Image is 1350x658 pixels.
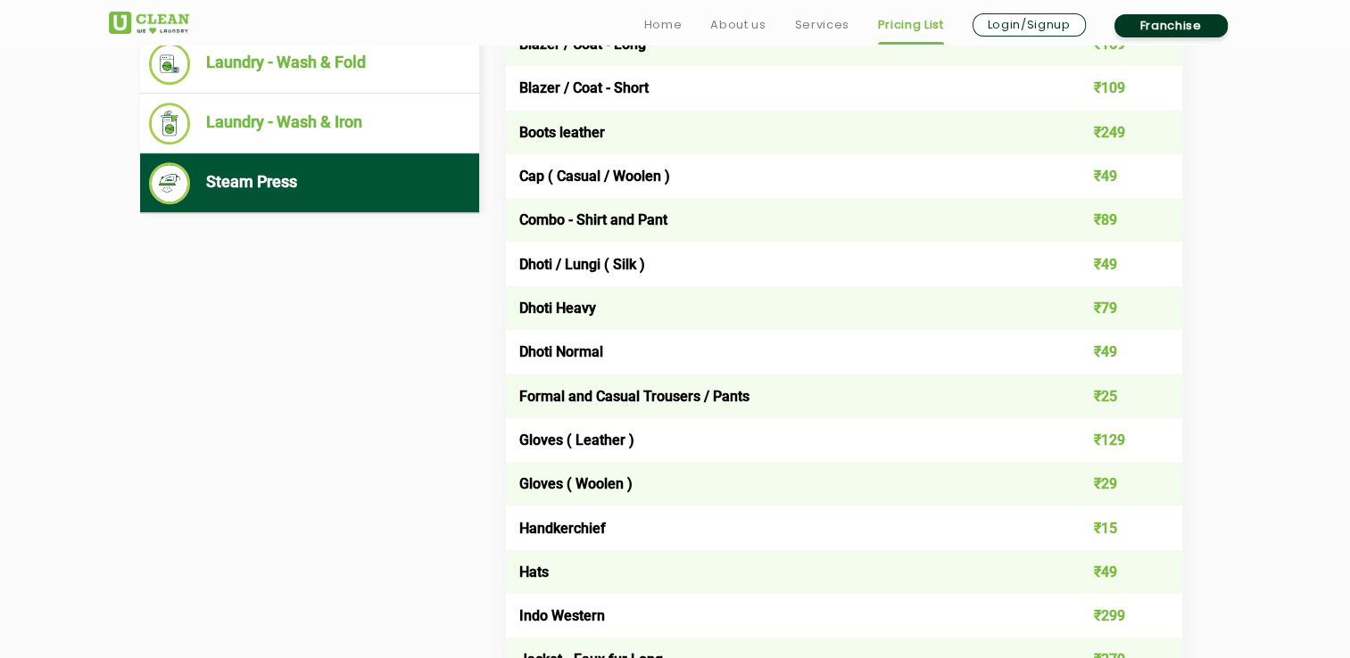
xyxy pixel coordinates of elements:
[1047,198,1182,242] td: ₹89
[506,286,1048,330] td: Dhoti Heavy
[149,43,191,85] img: Laundry - Wash & Fold
[1047,374,1182,417] td: ₹25
[710,14,766,36] a: About us
[1047,154,1182,198] td: ₹49
[109,12,189,34] img: UClean Laundry and Dry Cleaning
[1047,330,1182,374] td: ₹49
[1047,242,1182,285] td: ₹49
[644,14,683,36] a: Home
[1047,550,1182,594] td: ₹49
[506,242,1048,285] td: Dhoti / Lungi ( Silk )
[149,103,470,144] li: Laundry - Wash & Iron
[506,66,1048,110] td: Blazer / Coat - Short
[149,162,470,204] li: Steam Press
[1047,66,1182,110] td: ₹109
[506,154,1048,198] td: Cap ( Casual / Woolen )
[1047,418,1182,462] td: ₹129
[506,198,1048,242] td: Combo - Shirt and Pant
[1114,14,1228,37] a: Franchise
[1047,594,1182,637] td: ₹299
[506,330,1048,374] td: Dhoti Normal
[506,374,1048,417] td: Formal and Casual Trousers / Pants
[973,13,1086,37] a: Login/Signup
[1047,111,1182,154] td: ₹249
[149,43,470,85] li: Laundry - Wash & Fold
[506,594,1048,637] td: Indo Western
[506,550,1048,594] td: Hats
[1047,462,1182,506] td: ₹29
[149,103,191,144] img: Laundry - Wash & Iron
[149,162,191,204] img: Steam Press
[1047,506,1182,549] td: ₹15
[794,14,849,36] a: Services
[878,14,944,36] a: Pricing List
[1047,286,1182,330] td: ₹79
[506,111,1048,154] td: Boots leather
[506,418,1048,462] td: Gloves ( Leather )
[506,506,1048,549] td: Handkerchief
[506,462,1048,506] td: Gloves ( Woolen )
